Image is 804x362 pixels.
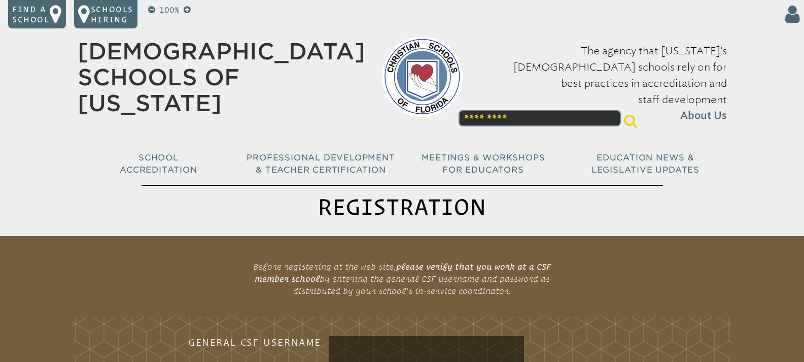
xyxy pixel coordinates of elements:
[591,153,700,175] span: Education News & Legislative Updates
[236,256,569,301] p: Before registering at the web site, by entering the general CSF username and password as distribu...
[142,185,663,228] h1: Registration
[247,153,395,175] span: Professional Development & Teacher Certification
[12,4,50,24] p: Find a school
[255,262,551,283] b: please verify that you work at a CSF member school
[78,38,365,116] a: [DEMOGRAPHIC_DATA] Schools of [US_STATE]
[120,153,197,175] span: School Accreditation
[157,4,182,16] p: 100%
[381,36,463,117] img: csf-logo-web-colors.png
[479,43,727,124] p: The agency that [US_STATE]’s [DEMOGRAPHIC_DATA] schools rely on for best practices in accreditati...
[159,336,321,348] h3: General CSF Username
[91,4,133,24] p: Schools Hiring
[680,108,727,124] span: About Us
[422,153,545,175] span: Meetings & Workshops for Educators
